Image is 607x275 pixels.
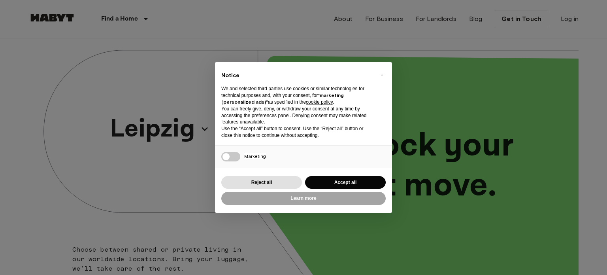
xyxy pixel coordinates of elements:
span: × [381,70,383,80]
strong: “marketing (personalized ads)” [221,92,344,105]
span: Marketing [244,153,266,159]
button: Learn more [221,192,386,205]
p: You can freely give, deny, or withdraw your consent at any time by accessing the preferences pane... [221,106,373,125]
button: Reject all [221,176,302,189]
button: Accept all [305,176,386,189]
button: Close this notice [375,68,388,81]
a: cookie policy [306,99,333,105]
h2: Notice [221,72,373,80]
p: We and selected third parties use cookies or similar technologies for technical purposes and, wit... [221,85,373,105]
p: Use the “Accept all” button to consent. Use the “Reject all” button or close this notice to conti... [221,125,373,139]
